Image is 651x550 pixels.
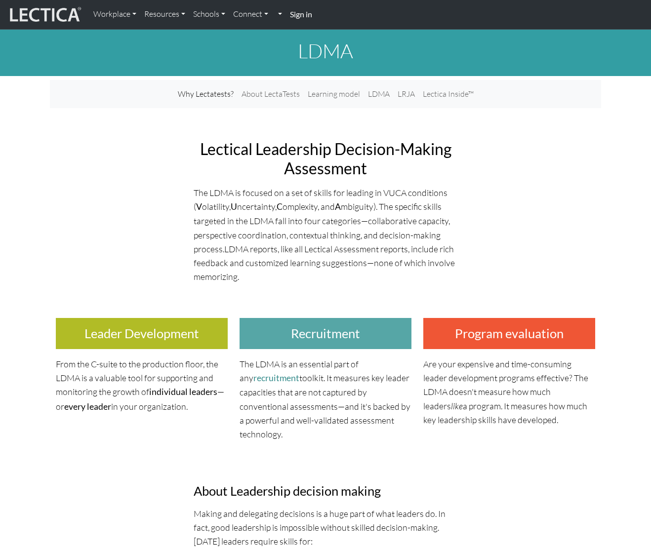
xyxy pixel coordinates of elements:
strong: V [196,201,202,212]
a: About LectaTests [238,84,304,104]
a: LRJA [394,84,419,104]
strong: Sign in [290,9,312,19]
h3: Leader Development [56,318,228,349]
h3: About Leadership decision making [194,483,457,499]
h3: Recruitment [240,318,411,349]
i: like [451,400,463,411]
a: Schools [189,4,229,25]
a: LDMA [364,84,394,104]
strong: individual leaders [149,387,217,397]
strong: every leader [64,401,111,412]
p: The LDMA is focused on a set of skills for leading in VUCA conditions ( olatility, ncertainty, om... [194,186,457,283]
strong: C [277,201,283,212]
p: From the C-suite to the production floor, the LDMA is a valuable tool for supporting and monitori... [56,357,228,414]
p: Are your expensive and time-consuming leader development programs effective? The LDMA doesn't mea... [423,357,595,427]
a: Connect [229,4,272,25]
a: Lectica Inside™ [419,84,478,104]
strong: U [231,201,237,212]
img: lecticalive [7,5,81,24]
h2: Lectical Leadership Decision-Making Assessment [194,140,457,178]
h3: Program evaluation [423,318,595,349]
a: Learning model [304,84,364,104]
h1: LDMA [50,39,601,63]
a: Workplace [89,4,140,25]
a: Resources [140,4,189,25]
a: Sign in [286,4,316,25]
p: The LDMA is an essential part of any toolkit. It measures key leader capacities that are not capt... [240,357,411,441]
strong: A [335,201,341,212]
a: Why Lectatests? [174,84,238,104]
a: recruitment [253,373,299,383]
p: Making and delegating decisions is a huge part of what leaders do. In fact, good leadership is im... [194,507,457,548]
